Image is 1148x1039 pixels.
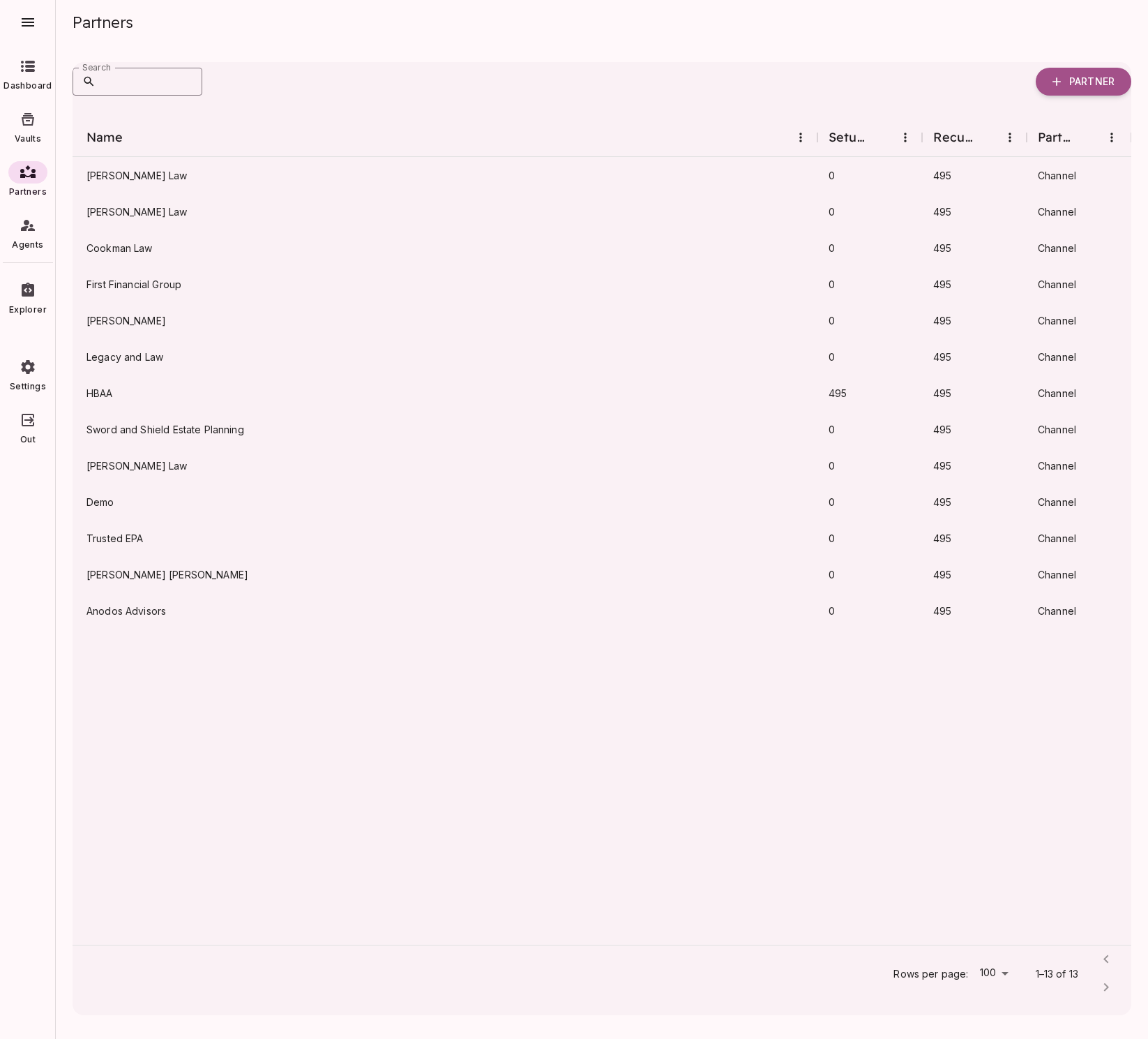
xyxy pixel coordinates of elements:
span: Partners [9,186,47,197]
div: 0 [829,277,835,292]
span: Cookman Law [86,241,153,255]
div: 100 [974,963,1013,983]
span: Channel [1038,531,1076,546]
span: Channel [1038,277,1076,292]
span: [PERSON_NAME] Law [86,204,188,219]
div: Name [86,129,123,146]
span: HBAA [86,386,113,401]
span: Channel [1038,458,1076,473]
span: Partners [73,13,133,32]
div: 495 [829,386,847,401]
div: 495 [933,350,951,364]
div: 0 [829,567,835,582]
span: Sword and Shield Estate Planning [86,422,244,437]
div: 0 [829,313,835,328]
div: 495 [933,458,951,473]
span: Channel [1038,313,1076,328]
div: 495 [933,168,951,183]
div: 0 [829,350,835,364]
div: Recurring fee [933,129,974,146]
div: Recurring fee [922,118,1027,157]
div: 0 [829,168,835,183]
div: 495 [933,567,951,582]
button: Menu [893,125,918,150]
button: partner [1036,68,1131,96]
div: 495 [933,422,951,437]
button: Menu [997,125,1022,150]
div: Setup fee [817,118,922,157]
span: Channel [1038,241,1076,255]
button: Menu [788,125,813,150]
span: Vaults [15,133,41,144]
div: 495 [933,386,951,401]
div: 0 [829,204,835,219]
span: partner [1069,75,1115,88]
span: [PERSON_NAME] Law [86,458,188,473]
button: Sort [974,126,997,149]
span: Channel [1038,567,1076,582]
span: Anodos Advisors [86,604,166,618]
button: Menu [1099,125,1124,150]
div: 495 [933,204,951,219]
label: Search [82,61,112,73]
span: Channel [1038,604,1076,618]
span: Channel [1038,422,1076,437]
span: Dashboard [3,80,52,91]
div: 495 [933,604,951,618]
span: Demo [86,495,114,509]
div: 495 [933,241,951,255]
span: Channel [1038,495,1076,509]
div: 0 [829,495,835,509]
div: 0 [829,458,835,473]
span: Legacy and Law [86,350,163,364]
div: 495 [933,495,951,509]
div: 0 [829,531,835,546]
div: Setup fee [829,129,869,146]
span: Trusted EPA [86,531,144,546]
span: Channel [1038,386,1076,401]
span: Channel [1038,204,1076,219]
span: Explorer [9,304,47,315]
span: Channel [1038,168,1076,183]
div: Name [73,118,817,157]
span: Channel [1038,350,1076,364]
button: Sort [869,126,893,149]
span: [PERSON_NAME] [PERSON_NAME] [86,567,248,582]
div: Partner plan [1027,118,1131,157]
div: Partner plan [1038,129,1075,146]
span: [PERSON_NAME] [86,313,166,328]
div: 0 [829,604,835,618]
div: 495 [933,531,951,546]
p: Rows per page: [893,966,968,981]
span: Agents [12,239,43,251]
p: 1–13 of 13 [1036,966,1079,981]
button: Sort [123,126,147,149]
div: 495 [933,277,951,292]
span: Out [20,434,36,445]
button: Sort [1075,126,1099,149]
span: First Financial Group [86,277,181,292]
span: Settings [10,381,46,392]
div: 0 [829,241,835,255]
span: [PERSON_NAME] Law [86,168,188,183]
div: 0 [829,422,835,437]
div: 495 [933,313,951,328]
